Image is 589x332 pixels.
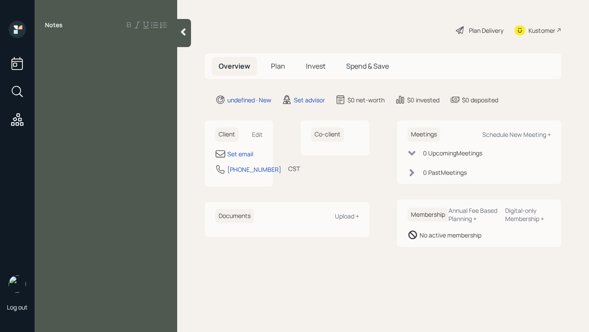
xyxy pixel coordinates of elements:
div: Log out [7,303,28,311]
div: Schedule New Meeting + [482,130,551,139]
div: $0 deposited [462,95,498,104]
img: aleksandra-headshot.png [9,275,26,293]
span: Plan [271,61,285,71]
div: 0 Past Meeting s [423,168,467,177]
h6: Meetings [408,127,440,142]
h6: Co-client [311,127,344,142]
h6: Membership [408,208,449,222]
div: No active membership [420,231,481,240]
div: 0 Upcoming Meeting s [423,149,482,158]
span: Overview [219,61,250,71]
div: $0 invested [407,95,439,104]
h6: Documents [215,209,254,223]
div: Plan Delivery [469,26,503,35]
div: Upload + [335,212,359,220]
label: Notes [45,21,63,29]
div: Kustomer [529,26,555,35]
div: Annual Fee Based Planning + [449,206,499,223]
div: undefined · New [227,95,271,104]
div: [PHONE_NUMBER] [227,165,281,174]
div: Set email [227,149,253,158]
span: Spend & Save [346,61,389,71]
div: Edit [252,130,263,139]
span: Invest [306,61,325,71]
h6: Client [215,127,239,142]
div: $0 net-worth [347,95,385,104]
div: Digital-only Membership + [505,206,551,223]
div: CST [288,164,300,173]
div: Set advisor [294,95,325,104]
